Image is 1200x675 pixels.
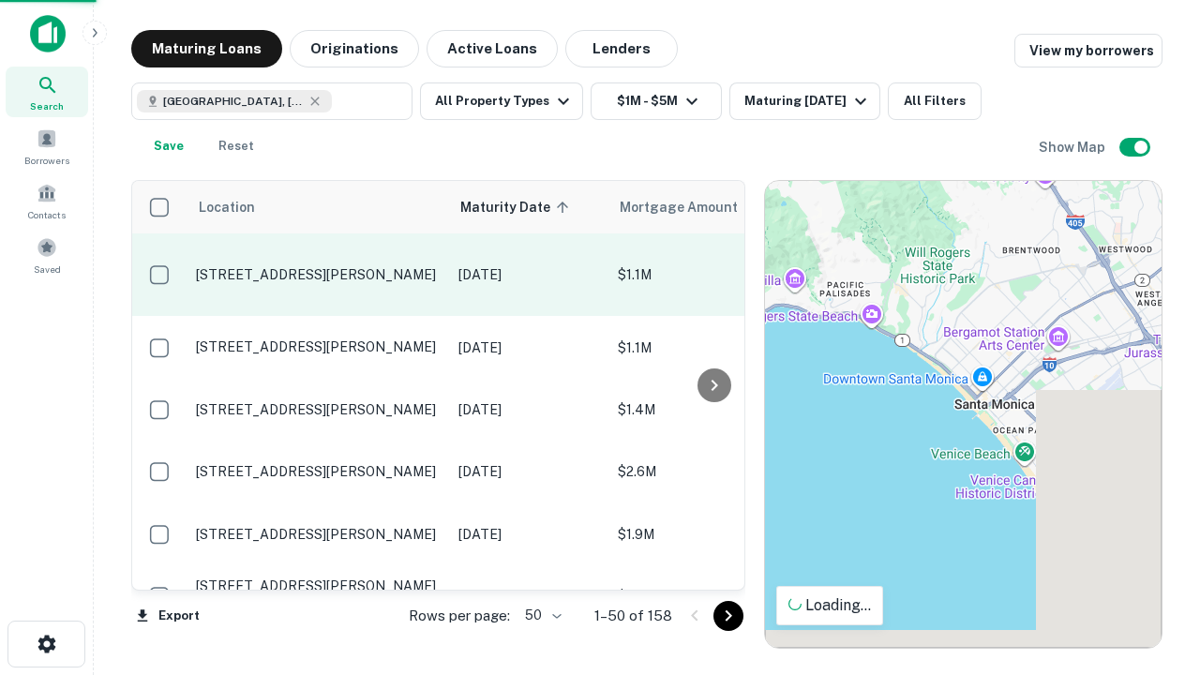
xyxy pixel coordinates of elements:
p: [STREET_ADDRESS][PERSON_NAME] [196,401,440,418]
a: Saved [6,230,88,280]
span: Location [198,196,255,218]
button: All Property Types [420,82,583,120]
button: Export [131,602,204,630]
a: Search [6,67,88,117]
button: Lenders [565,30,678,67]
p: Rows per page: [409,605,510,627]
span: Contacts [28,207,66,222]
th: Maturity Date [449,181,608,233]
button: Reset [206,127,266,165]
p: [DATE] [458,586,599,607]
p: [STREET_ADDRESS][PERSON_NAME] [196,266,440,283]
p: [STREET_ADDRESS][PERSON_NAME] [196,577,440,594]
div: Maturing [DATE] [744,90,872,112]
button: Originations [290,30,419,67]
th: Mortgage Amount [608,181,815,233]
p: [DATE] [458,461,599,482]
p: $1.4M [618,399,805,420]
button: $1M - $5M [591,82,722,120]
p: [STREET_ADDRESS][PERSON_NAME] [196,526,440,543]
p: [DATE] [458,524,599,545]
p: $1.1M [618,264,805,285]
span: Search [30,98,64,113]
button: All Filters [888,82,982,120]
p: $2.6M [618,461,805,482]
div: 50 [517,602,564,629]
p: $1.1M [618,337,805,358]
button: Maturing [DATE] [729,82,880,120]
button: Save your search to get updates of matches that match your search criteria. [139,127,199,165]
a: Borrowers [6,121,88,172]
h6: Show Map [1039,137,1108,157]
p: [DATE] [458,399,599,420]
div: 0 0 [765,181,1162,648]
span: Maturity Date [460,196,575,218]
p: [STREET_ADDRESS][PERSON_NAME] [196,338,440,355]
button: Maturing Loans [131,30,282,67]
p: $1.9M [618,524,805,545]
button: Active Loans [427,30,558,67]
a: View my borrowers [1014,34,1162,67]
span: Mortgage Amount [620,196,762,218]
span: [GEOGRAPHIC_DATA], [GEOGRAPHIC_DATA], [GEOGRAPHIC_DATA] [163,93,304,110]
span: Saved [34,262,61,277]
img: capitalize-icon.png [30,15,66,52]
p: 1–50 of 158 [594,605,672,627]
p: [DATE] [458,264,599,285]
iframe: Chat Widget [1106,525,1200,615]
p: [DATE] [458,337,599,358]
p: $3.4M [618,586,805,607]
th: Location [187,181,449,233]
span: Borrowers [24,153,69,168]
p: [STREET_ADDRESS][PERSON_NAME] [196,463,440,480]
button: Go to next page [713,601,743,631]
a: Contacts [6,175,88,226]
p: Loading... [788,594,871,617]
